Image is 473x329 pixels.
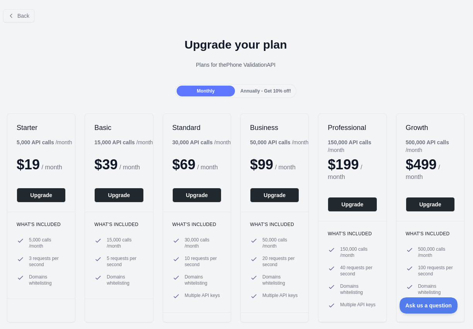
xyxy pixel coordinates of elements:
span: Multiple API keys [340,302,375,309]
span: Domains whitelisting [418,283,455,295]
span: Multiple API keys [262,292,298,300]
span: Domains whitelisting [340,283,377,295]
span: Multiple API keys [185,292,220,300]
iframe: Toggle Customer Support [400,297,458,314]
